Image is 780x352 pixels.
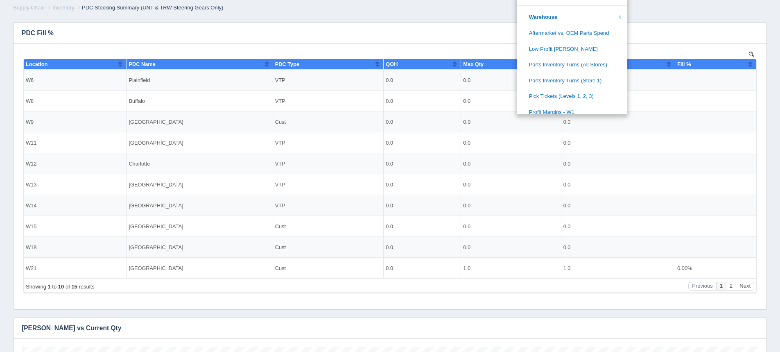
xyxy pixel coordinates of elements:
td: VTP [251,123,362,143]
span: Location [4,9,26,16]
td: 0.0 [439,164,539,185]
td: 1.0 [539,206,653,227]
td: 0.0 [362,102,439,123]
li: PDC Stocking Summary (UNT & TRW Steering Gears Only) [76,4,223,12]
a: Parts Inventory Turns (All Stores) [517,57,627,73]
a: Parts Inventory Turns (Store 1) [517,73,627,89]
span: PDC Name [107,9,133,16]
button: Sort column ascending [531,7,536,17]
td: W13 [2,123,105,143]
td: [GEOGRAPHIC_DATA] [105,81,251,102]
td: Charlotte [105,102,251,123]
td: VTP [251,81,362,102]
td: 0.0 [362,39,439,60]
td: [GEOGRAPHIC_DATA] [105,164,251,185]
td: 0.0 [539,81,653,102]
td: 0.0 [539,143,653,164]
td: [GEOGRAPHIC_DATA] [105,206,251,227]
span: Fill % [656,9,669,16]
td: W9 [2,60,105,81]
b: 10 [36,232,42,238]
button: Previous [667,230,694,239]
button: Sort column ascending [430,7,436,17]
td: 0.0 [362,81,439,102]
td: 0.0 [362,143,439,164]
td: 0.0 [362,60,439,81]
td: VTP [251,143,362,164]
td: 0.0 [539,18,653,39]
td: Cust [251,164,362,185]
td: 0.0 [539,102,653,123]
td: VTP [251,102,362,123]
td: W21 [2,206,105,227]
td: 0.0 [439,39,539,60]
td: 1.0 [439,206,539,227]
button: Next [714,230,733,239]
button: Page 1 [694,230,704,239]
a: Aftermarket vs. OEM Parts Spend [517,25,627,41]
span: QOH [364,9,376,16]
td: VTP [251,18,362,39]
span: PDC Type [253,9,278,16]
a: Profit Margins - W1 [517,104,627,120]
span: Difference [542,9,567,16]
td: 0.0 [539,185,653,206]
td: Plainfield [105,18,251,39]
td: [GEOGRAPHIC_DATA] [105,123,251,143]
b: 1 [26,232,29,238]
td: 0.0 [439,185,539,206]
td: 0.0 [439,60,539,81]
td: 0.0 [439,18,539,39]
td: [GEOGRAPHIC_DATA] [105,60,251,81]
td: 0.0 [362,185,439,206]
a: Pick Tickets (Levels 1, 2, 3) [517,89,627,104]
a: Inventory [52,5,74,11]
td: W15 [2,164,105,185]
button: Sort column ascending [242,7,248,17]
td: 0.0 [539,39,653,60]
button: Sort column ascending [726,7,731,17]
td: 0.0 [539,60,653,81]
div: Page 1 of 2 [4,232,73,238]
a: Low Profit [PERSON_NAME] [517,41,627,57]
h3: [PERSON_NAME] vs Current Qty [14,318,754,338]
td: 0.0 [362,123,439,143]
td: W6 [2,18,105,39]
td: W11 [2,81,105,102]
a: Warehouse [517,9,627,25]
td: W8 [2,39,105,60]
td: [GEOGRAPHIC_DATA] [105,185,251,206]
td: VTP [251,39,362,60]
td: 0.0 [362,164,439,185]
button: Sort column ascending [644,7,650,17]
b: 15 [50,232,55,238]
td: Cust [251,185,362,206]
td: 0.0 [362,206,439,227]
td: 0.0 [439,123,539,143]
td: W14 [2,143,105,164]
td: Cust [251,60,362,81]
span: Max Qty [441,9,462,16]
a: Supply Chain [13,5,45,11]
td: 0.0 [539,123,653,143]
td: 0.0 [439,143,539,164]
td: 0.0 [539,164,653,185]
td: Cust [251,206,362,227]
td: W12 [2,102,105,123]
td: 0.00% [653,206,735,227]
td: 0.0 [362,18,439,39]
td: 0.0 [439,81,539,102]
button: Page 2 [704,230,714,239]
button: Sort column ascending [96,7,101,17]
button: Sort column ascending [353,7,358,17]
td: W18 [2,185,105,206]
td: [GEOGRAPHIC_DATA] [105,143,251,164]
td: Buffalo [105,39,251,60]
h3: PDC Fill % [14,23,754,43]
td: 0.0 [439,102,539,123]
